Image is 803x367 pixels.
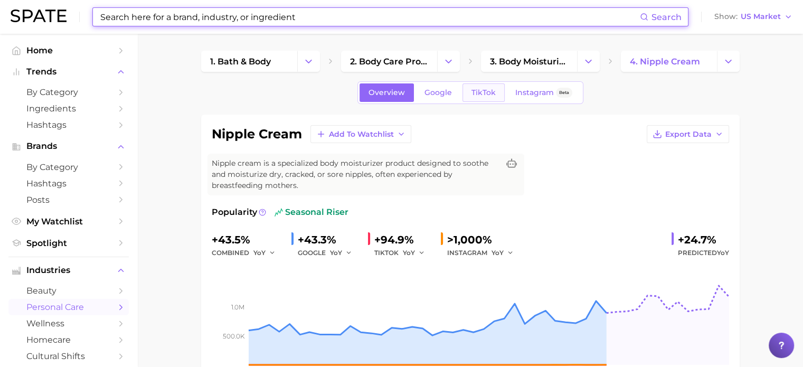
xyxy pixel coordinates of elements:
[717,249,729,257] span: YoY
[651,12,682,22] span: Search
[298,247,360,259] div: GOOGLE
[26,286,111,296] span: beauty
[8,100,129,117] a: Ingredients
[8,332,129,348] a: homecare
[275,206,348,219] span: seasonal riser
[447,233,492,246] span: >1,000%
[490,57,568,67] span: 3. body moisturizing products
[8,235,129,251] a: Spotlight
[462,83,505,102] a: TikTok
[374,231,432,248] div: +94.9%
[492,248,504,257] span: YoY
[341,51,437,72] a: 2. body care products
[8,213,129,230] a: My Watchlist
[26,120,111,130] span: Hashtags
[26,87,111,97] span: by Category
[374,247,432,259] div: TIKTOK
[212,206,257,219] span: Popularity
[26,335,111,345] span: homecare
[415,83,461,102] a: Google
[212,247,283,259] div: combined
[212,158,499,191] span: Nipple cream is a specialized body moisturizer product designed to soothe and moisturize dry, cra...
[577,51,600,72] button: Change Category
[212,128,302,140] h1: nipple cream
[8,64,129,80] button: Trends
[8,117,129,133] a: Hashtags
[447,247,521,259] div: INSTAGRAM
[350,57,428,67] span: 2. body care products
[481,51,577,72] a: 3. body moisturizing products
[515,88,554,97] span: Instagram
[26,142,111,151] span: Brands
[330,247,353,259] button: YoY
[403,247,426,259] button: YoY
[297,51,320,72] button: Change Category
[8,42,129,59] a: Home
[437,51,460,72] button: Change Category
[8,262,129,278] button: Industries
[741,14,781,20] span: US Market
[26,302,111,312] span: personal care
[26,217,111,227] span: My Watchlist
[712,10,795,24] button: ShowUS Market
[253,248,266,257] span: YoY
[360,83,414,102] a: Overview
[26,318,111,328] span: wellness
[330,248,342,257] span: YoY
[621,51,717,72] a: 4. nipple cream
[329,130,394,139] span: Add to Watchlist
[471,88,496,97] span: TikTok
[717,51,740,72] button: Change Category
[201,51,297,72] a: 1. bath & body
[11,10,67,22] img: SPATE
[26,351,111,361] span: cultural shifts
[506,83,581,102] a: InstagramBeta
[298,231,360,248] div: +43.3%
[26,178,111,189] span: Hashtags
[647,125,729,143] button: Export Data
[8,84,129,100] a: by Category
[310,125,411,143] button: Add to Watchlist
[492,247,514,259] button: YoY
[559,88,569,97] span: Beta
[403,248,415,257] span: YoY
[212,231,283,248] div: +43.5%
[253,247,276,259] button: YoY
[26,103,111,114] span: Ingredients
[8,175,129,192] a: Hashtags
[26,266,111,275] span: Industries
[8,315,129,332] a: wellness
[26,238,111,248] span: Spotlight
[630,57,700,67] span: 4. nipple cream
[275,208,283,217] img: seasonal riser
[26,195,111,205] span: Posts
[8,299,129,315] a: personal care
[8,348,129,364] a: cultural shifts
[26,162,111,172] span: by Category
[714,14,738,20] span: Show
[678,231,729,248] div: +24.7%
[26,45,111,55] span: Home
[8,159,129,175] a: by Category
[8,192,129,208] a: Posts
[8,283,129,299] a: beauty
[99,8,640,26] input: Search here for a brand, industry, or ingredient
[665,130,712,139] span: Export Data
[369,88,405,97] span: Overview
[210,57,271,67] span: 1. bath & body
[424,88,452,97] span: Google
[8,138,129,154] button: Brands
[678,247,729,259] span: Predicted
[26,67,111,77] span: Trends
